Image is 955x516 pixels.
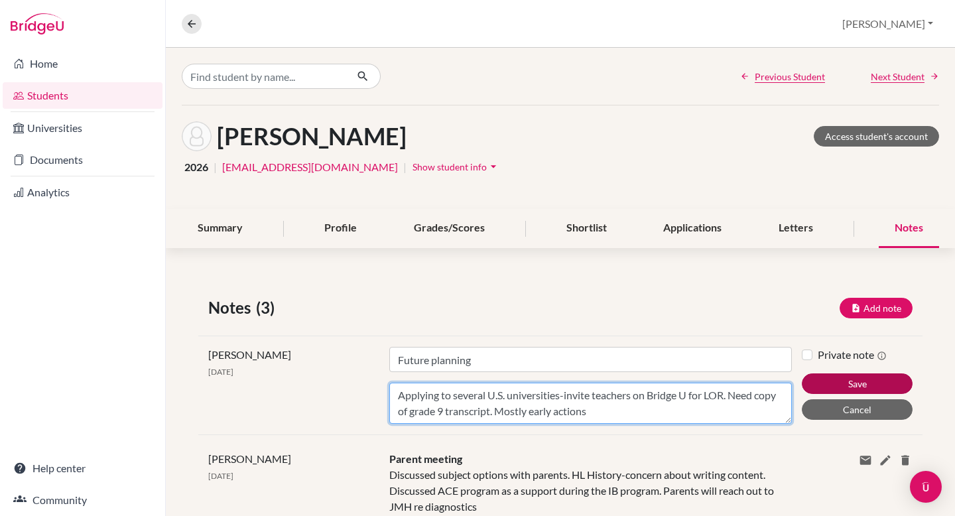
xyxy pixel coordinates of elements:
[647,209,737,248] div: Applications
[222,159,398,175] a: [EMAIL_ADDRESS][DOMAIN_NAME]
[217,122,407,151] h1: [PERSON_NAME]
[755,70,825,84] span: Previous Student
[389,347,792,372] input: Note title (required)
[814,126,939,147] a: Access student's account
[3,487,162,513] a: Community
[208,296,256,320] span: Notes
[208,367,233,377] span: [DATE]
[208,471,233,481] span: [DATE]
[3,50,162,77] a: Home
[214,159,217,175] span: |
[740,70,825,84] a: Previous Student
[802,399,913,420] button: Cancel
[398,209,501,248] div: Grades/Scores
[818,347,887,363] label: Private note
[487,160,500,173] i: arrow_drop_down
[763,209,829,248] div: Letters
[3,147,162,173] a: Documents
[3,179,162,206] a: Analytics
[412,157,501,177] button: Show student infoarrow_drop_down
[840,298,913,318] button: Add note
[308,209,373,248] div: Profile
[403,159,407,175] span: |
[256,296,280,320] span: (3)
[836,11,939,36] button: [PERSON_NAME]
[3,82,162,109] a: Students
[11,13,64,34] img: Bridge-U
[871,70,924,84] span: Next Student
[871,70,939,84] a: Next Student
[389,452,462,465] span: Parent meeting
[182,64,346,89] input: Find student by name...
[879,209,939,248] div: Notes
[3,455,162,482] a: Help center
[379,451,802,515] div: Discussed subject options with parents. HL History-concern about writing content. Discussed ACE p...
[208,348,291,361] span: [PERSON_NAME]
[413,161,487,172] span: Show student info
[3,115,162,141] a: Universities
[184,159,208,175] span: 2026
[208,452,291,465] span: [PERSON_NAME]
[802,373,913,394] button: Save
[182,121,212,151] img: Ben Fregeau's avatar
[550,209,623,248] div: Shortlist
[182,209,259,248] div: Summary
[910,471,942,503] div: Open Intercom Messenger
